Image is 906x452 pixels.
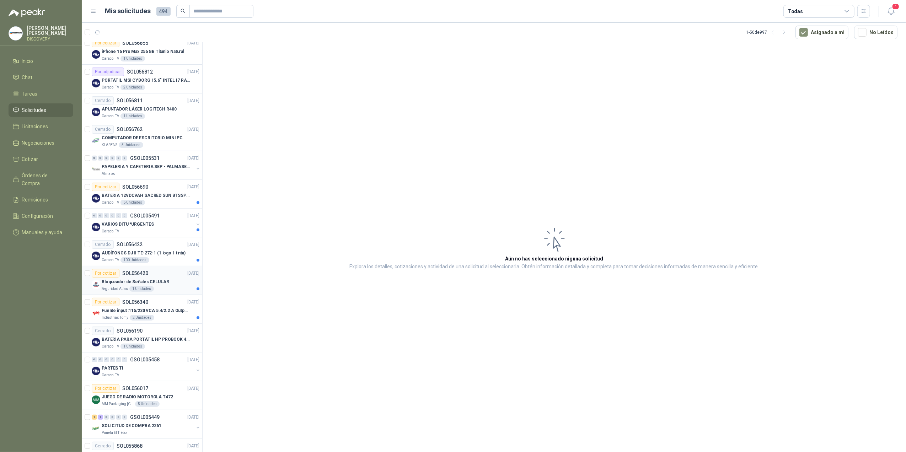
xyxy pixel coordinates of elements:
[9,54,73,68] a: Inicio
[92,298,119,306] div: Por cotizar
[104,357,109,362] div: 0
[22,228,63,236] span: Manuales y ayuda
[92,442,114,450] div: Cerrado
[82,295,202,324] a: Por cotizarSOL056340[DATE] Company LogoFuente input :115/230 VCA 5.4/2.2 A Output: 24 VDC 10 A 47...
[187,155,199,162] p: [DATE]
[187,299,199,306] p: [DATE]
[9,226,73,239] a: Manuales y ayuda
[130,213,160,218] p: GSOL005491
[885,5,897,18] button: 1
[98,156,103,161] div: 0
[156,7,171,16] span: 494
[130,357,160,362] p: GSOL005458
[9,120,73,133] a: Licitaciones
[82,381,202,410] a: Por cotizarSOL056017[DATE] Company LogoJUEGO DE RADIO MOTOROLA T472MM Packaging [GEOGRAPHIC_DATA]...
[117,443,143,448] p: SOL055868
[9,209,73,223] a: Configuración
[9,71,73,84] a: Chat
[92,136,100,145] img: Company Logo
[350,263,759,271] p: Explora los detalles, cotizaciones y actividad de una solicitud al seleccionarla. Obtén informaci...
[120,200,145,205] div: 6 Unidades
[102,250,186,257] p: AUDÍFONOS DJ II TE-272-1 (1 logo 1 tinta)
[9,9,45,17] img: Logo peakr
[92,424,100,433] img: Company Logo
[102,135,183,141] p: COMPUTADOR DE ESCRITORIO MINI PC
[102,430,128,436] p: Panela El Trébol
[116,415,121,420] div: 0
[187,126,199,133] p: [DATE]
[102,113,119,119] p: Caracol TV
[187,69,199,75] p: [DATE]
[27,26,73,36] p: [PERSON_NAME] [PERSON_NAME]
[187,184,199,190] p: [DATE]
[119,142,143,148] div: 5 Unidades
[82,65,202,93] a: Por adjudicarSOL056812[DATE] Company LogoPORTÁTIL MSI CYBORG 15.6" INTEL I7 RAM 32GB - 1 TB / Nvi...
[122,300,148,305] p: SOL056340
[122,184,148,189] p: SOL056690
[22,90,38,98] span: Tareas
[187,328,199,334] p: [DATE]
[122,213,127,218] div: 0
[9,136,73,150] a: Negociaciones
[120,56,145,61] div: 1 Unidades
[102,163,190,170] p: PAPELERIA Y CAFETERIA SEP - PALMASECA
[116,357,121,362] div: 0
[22,106,47,114] span: Solicitudes
[22,139,55,147] span: Negociaciones
[102,344,119,349] p: Caracol TV
[27,37,73,41] p: DISCOVERY
[120,344,145,349] div: 1 Unidades
[130,415,160,420] p: GSOL005449
[104,156,109,161] div: 0
[117,98,143,103] p: SOL056811
[187,212,199,219] p: [DATE]
[122,156,127,161] div: 0
[92,213,97,218] div: 0
[22,74,33,81] span: Chat
[92,165,100,174] img: Company Logo
[22,172,66,187] span: Órdenes de Compra
[104,213,109,218] div: 0
[92,156,97,161] div: 0
[110,213,115,218] div: 0
[102,307,190,314] p: Fuente input :115/230 VCA 5.4/2.2 A Output: 24 VDC 10 A 47-63 Hz
[102,365,123,372] p: PARTES TI
[102,142,117,148] p: KLARENS
[98,357,103,362] div: 0
[120,113,145,119] div: 1 Unidades
[102,394,173,400] p: JUEGO DE RADIO MOTOROLA T472
[104,415,109,420] div: 0
[117,127,143,132] p: SOL056762
[122,415,127,420] div: 0
[82,266,202,295] a: Por cotizarSOL056420[DATE] Company LogoBloqueador de Señales CELULARSeguridad Atlas1 Unidades
[9,27,22,40] img: Company Logo
[102,315,128,321] p: Industrias Tomy
[788,7,803,15] div: Todas
[92,125,114,134] div: Cerrado
[120,85,145,90] div: 2 Unidades
[98,415,103,420] div: 1
[9,152,73,166] a: Cotizar
[82,324,202,353] a: CerradoSOL056190[DATE] Company LogoBATERÍA PARA PORTÁTIL HP PROBOOK 430 G8Caracol TV1 Unidades
[92,211,201,234] a: 0 0 0 0 0 0 GSOL005491[DATE] Company LogoVARIOS DITU *URGENTESCaracol TV
[102,77,190,84] p: PORTÁTIL MSI CYBORG 15.6" INTEL I7 RAM 32GB - 1 TB / Nvidia GeForce RTX 4050
[102,228,119,234] p: Caracol TV
[135,401,160,407] div: 5 Unidades
[795,26,848,39] button: Asignado a mi
[92,384,119,393] div: Por cotizar
[110,415,115,420] div: 0
[9,169,73,190] a: Órdenes de Compra
[82,180,202,209] a: Por cotizarSOL056690[DATE] Company LogoBATERIA 12VDC9AH SACRED SUN BTSSP12-9HRCaracol TV6 Unidades
[102,48,184,55] p: iPhone 16 Pro Max 256 GB Titanio Natural
[92,240,114,249] div: Cerrado
[92,154,201,177] a: 0 0 0 0 0 0 GSOL005531[DATE] Company LogoPAPELERIA Y CAFETERIA SEP - PALMASECAAlmatec
[102,336,190,343] p: BATERÍA PARA PORTÁTIL HP PROBOOK 430 G8
[92,355,201,378] a: 0 0 0 0 0 0 GSOL005458[DATE] Company LogoPARTES TICaracol TV
[102,106,177,113] p: APUNTADOR LÁSER LOGITECH R400
[9,193,73,206] a: Remisiones
[92,269,119,278] div: Por cotizar
[82,93,202,122] a: CerradoSOL056811[DATE] Company LogoAPUNTADOR LÁSER LOGITECH R400Caracol TV1 Unidades
[102,171,115,177] p: Almatec
[129,286,154,292] div: 1 Unidades
[92,327,114,335] div: Cerrado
